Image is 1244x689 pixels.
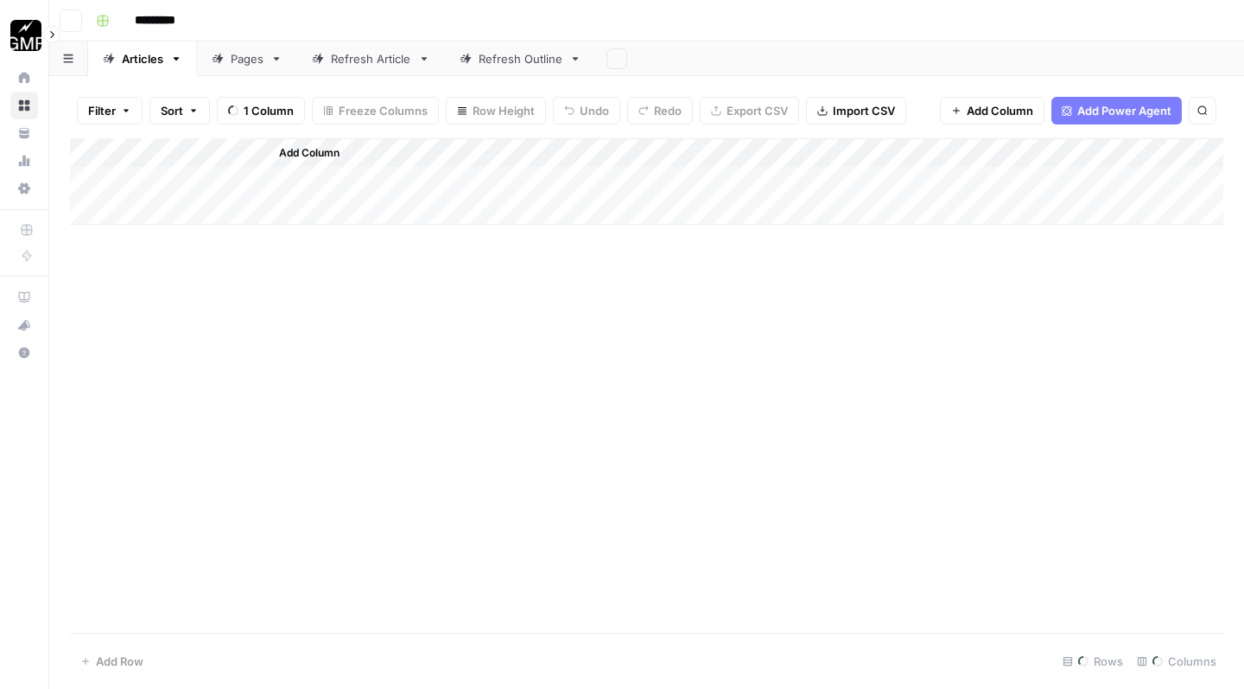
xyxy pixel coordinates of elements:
button: Redo [627,97,693,124]
div: Refresh Article [331,50,411,67]
a: Pages [197,41,297,76]
span: Add Power Agent [1077,102,1171,119]
button: Import CSV [806,97,906,124]
button: Add Power Agent [1051,97,1182,124]
a: Refresh Outline [445,41,596,76]
button: Sort [149,97,210,124]
span: Filter [88,102,116,119]
button: Add Column [940,97,1044,124]
a: Your Data [10,119,38,147]
div: Columns [1130,648,1223,675]
button: 1 Column [217,97,305,124]
span: Add Column [279,145,340,161]
div: Pages [231,50,263,67]
a: Usage [10,147,38,175]
span: Undo [580,102,609,119]
button: Workspace: Growth Marketing Pro [10,14,38,57]
a: Articles [88,41,197,76]
button: Add Column [257,142,346,164]
a: Browse [10,92,38,119]
div: Rows [1056,648,1130,675]
button: Add Row [70,648,154,675]
div: Articles [122,50,163,67]
span: Export CSV [727,102,788,119]
span: Import CSV [833,102,895,119]
a: Refresh Article [297,41,445,76]
a: Home [10,64,38,92]
span: Redo [654,102,682,119]
span: Sort [161,102,183,119]
div: What's new? [11,312,37,338]
span: Add Column [967,102,1033,119]
button: Export CSV [700,97,799,124]
button: Row Height [446,97,546,124]
a: Settings [10,175,38,202]
span: Add Row [96,653,143,670]
span: Freeze Columns [339,102,428,119]
button: Undo [553,97,620,124]
button: Help + Support [10,339,38,367]
a: AirOps Academy [10,284,38,311]
img: Growth Marketing Pro Logo [10,20,41,51]
div: Refresh Outline [479,50,562,67]
button: Freeze Columns [312,97,439,124]
span: Row Height [473,102,535,119]
button: Filter [77,97,143,124]
button: What's new? [10,311,38,339]
span: 1 Column [244,102,294,119]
